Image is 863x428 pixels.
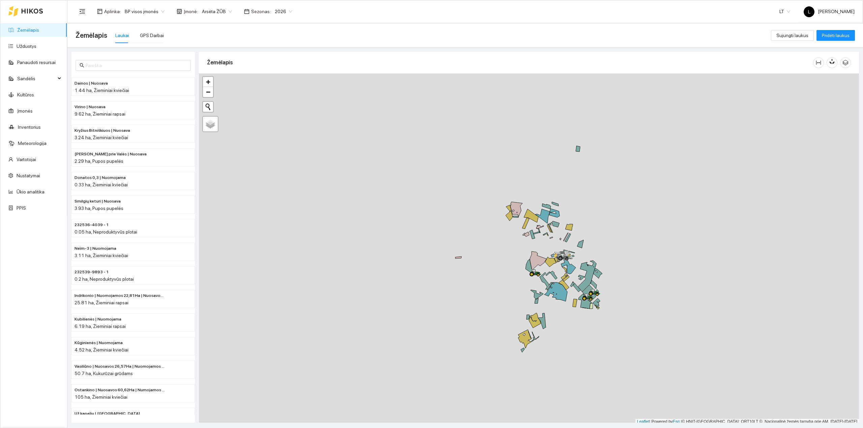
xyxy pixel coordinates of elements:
span: Už kapelių | Nuosava [75,410,140,417]
span: Donatos 0,3 | Nuomojama [75,175,126,181]
a: Sujungti laukus [771,33,814,38]
a: Panaudoti resursai [17,60,56,65]
a: Layers [203,117,218,131]
span: 9.62 ha, Žieminiai rapsai [75,111,125,117]
span: 50.7 ha, Kukurūzai grūdams [75,371,133,376]
a: Zoom out [203,87,213,97]
span: Smilgių keturi | Nuosava [75,198,121,205]
button: Pridėti laukus [816,30,855,41]
div: Žemėlapis [207,53,813,72]
span: Ostankino | Nuosavos 60,62Ha | Numojamos 44,38Ha [75,387,165,393]
span: Sezonas : [251,8,271,15]
a: Įmonės [17,108,33,114]
span: 4.52 ha, Žieminiai kviečiai [75,347,128,353]
div: | Powered by © HNIT-[GEOGRAPHIC_DATA]; ORT10LT ©, Nacionalinė žemės tarnyba prie AM, [DATE]-[DATE] [635,419,859,425]
span: LT [779,6,790,17]
div: Laukai [115,32,129,39]
span: L [808,6,810,17]
span: Kūginienės | Nuomojama [75,340,123,346]
a: Pridėti laukus [816,33,855,38]
span: 105 ha, Žieminiai kviečiai [75,394,127,400]
span: 25.81 ha, Žieminiai rapsai [75,300,128,305]
button: Initiate a new search [203,102,213,112]
span: Arsėta ŽŪB [202,6,232,17]
a: Nustatymai [17,173,40,178]
span: 0.2 ha, Neproduktyvūs plotai [75,276,134,282]
span: 232536-4039 - 1 [75,222,109,228]
span: Vasiliūno | Nuosavos 26,57Ha | Nuomojamos 24,15Ha [75,363,165,370]
a: Kultūros [17,92,34,97]
span: | [681,419,682,424]
span: layout [97,9,102,14]
button: column-width [813,57,824,68]
span: Kubilienės | Nuomojama [75,316,121,323]
button: Sujungti laukus [771,30,814,41]
a: Žemėlapis [17,27,39,33]
a: Esri [673,419,680,424]
span: 3.11 ha, Žieminiai kviečiai [75,253,128,258]
span: search [80,63,84,68]
a: Meteorologija [18,141,47,146]
span: BP visos įmonės [125,6,165,17]
span: Žemėlapis [76,30,107,41]
span: menu-fold [79,8,85,14]
a: Leaflet [637,419,649,424]
a: Zoom in [203,77,213,87]
span: Sandėlis [17,72,56,85]
a: PPIS [17,205,26,211]
span: Virino | Nuosava [75,104,106,110]
span: Aplinka : [104,8,121,15]
span: calendar [244,9,249,14]
span: 0.33 ha, Žieminiai kviečiai [75,182,128,187]
span: Kryžius Bitniškiuos | Nuosava [75,127,130,134]
span: 2.29 ha, Pupos pupelės [75,158,123,164]
span: [PERSON_NAME] [804,9,855,14]
span: 1.44 ha, Žieminiai kviečiai [75,88,129,93]
span: 3.93 ha, Pupos pupelės [75,206,123,211]
span: + [206,78,210,86]
span: Pridėti laukus [822,32,850,39]
span: shop [177,9,182,14]
span: 3.24 ha, Žieminiai kviečiai [75,135,128,140]
span: Rolando prie Valės | Nuosava [75,151,147,157]
span: − [206,88,210,96]
span: Įmonė : [184,8,198,15]
span: Dainos | Nuosava [75,80,108,87]
span: Neim-3 | Nuomojama [75,245,116,252]
span: Sujungti laukus [776,32,808,39]
a: Vartotojai [17,157,36,162]
div: GPS Darbai [140,32,164,39]
span: Indrikonio | Nuomojamos 22,81Ha | Nuosavos 3,00 Ha [75,293,165,299]
button: menu-fold [76,5,89,18]
span: 0.05 ha, Neproduktyvūs plotai [75,229,137,235]
span: 232539-9893 - 1 [75,269,109,275]
span: 6.19 ha, Žieminiai rapsai [75,324,126,329]
a: Ūkio analitika [17,189,44,194]
input: Paieška [86,62,187,69]
span: 2026 [275,6,292,17]
a: Inventorius [18,124,41,130]
span: column-width [813,60,824,65]
a: Užduotys [17,43,36,49]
